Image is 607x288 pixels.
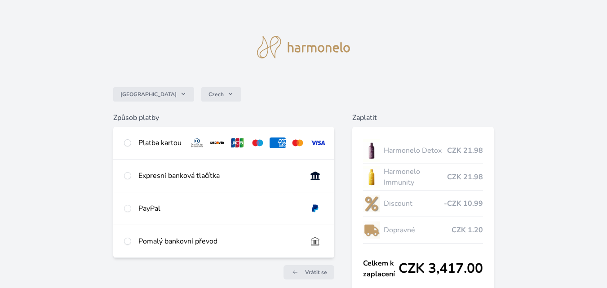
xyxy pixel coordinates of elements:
div: PayPal [138,203,300,214]
span: Czech [208,91,224,98]
img: IMMUNITY_se_stinem_x-lo.jpg [363,166,380,188]
span: CZK 1.20 [452,225,483,235]
div: Pomalý bankovní převod [138,236,300,247]
span: -CZK 10.99 [444,198,483,209]
img: paypal.svg [307,203,323,214]
img: onlineBanking_CZ.svg [307,170,323,181]
button: [GEOGRAPHIC_DATA] [113,87,194,102]
span: CZK 21.98 [447,172,483,182]
div: Platba kartou [138,137,182,148]
h6: Způsob platby [113,112,334,123]
span: Harmonelo Immunity [384,166,447,188]
h6: Zaplatit [352,112,494,123]
img: logo.svg [257,36,350,58]
span: Vrátit se [305,269,327,276]
span: CZK 3,417.00 [399,261,483,277]
img: maestro.svg [249,137,266,148]
button: Czech [201,87,241,102]
img: DETOX_se_stinem_x-lo.jpg [363,139,380,162]
img: visa.svg [310,137,326,148]
img: mc.svg [289,137,306,148]
img: diners.svg [189,137,205,148]
img: bankTransfer_IBAN.svg [307,236,323,247]
span: Dopravné [384,225,452,235]
span: CZK 21.98 [447,145,483,156]
span: [GEOGRAPHIC_DATA] [120,91,177,98]
img: discount-lo.png [363,192,380,215]
div: Expresní banková tlačítka [138,170,300,181]
a: Vrátit se [284,265,334,279]
img: delivery-lo.png [363,219,380,241]
span: Discount [384,198,444,209]
img: jcb.svg [229,137,246,148]
img: amex.svg [270,137,286,148]
span: Harmonelo Detox [384,145,447,156]
img: discover.svg [209,137,226,148]
span: Celkem k zaplacení [363,258,399,279]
